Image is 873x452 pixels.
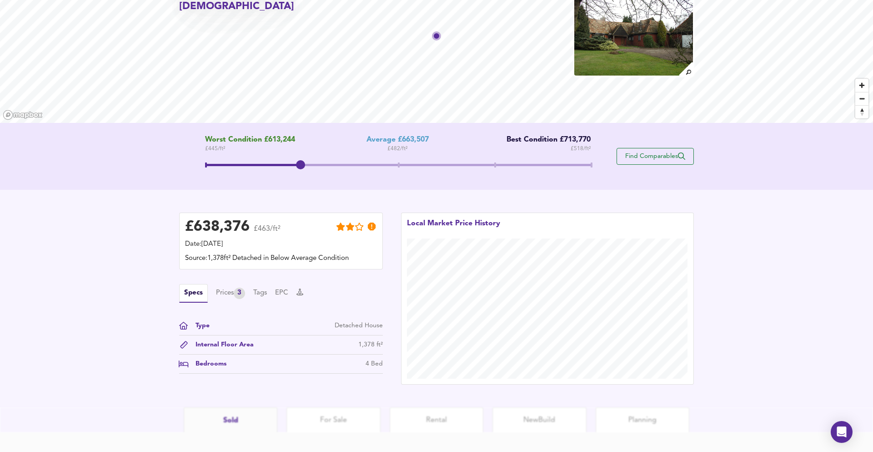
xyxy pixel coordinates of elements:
img: search [678,61,694,77]
div: Detached House [335,321,383,330]
button: Find Comparables [617,148,694,165]
div: £ 638,376 [185,220,250,234]
button: EPC [275,288,288,298]
button: Specs [179,284,208,303]
div: Date: [DATE] [185,239,377,249]
button: Tags [253,288,267,298]
div: 3 [234,288,245,299]
div: Type [188,321,210,330]
div: 4 Bed [366,359,383,369]
button: Zoom out [855,92,868,105]
button: Zoom in [855,79,868,92]
div: Best Condition £713,770 [500,136,591,144]
a: Mapbox homepage [3,110,43,120]
button: Reset bearing to north [855,105,868,118]
div: Average £663,507 [366,136,429,144]
div: Prices [216,288,245,299]
button: Prices3 [216,288,245,299]
span: £463/ft² [254,225,281,239]
span: Reset bearing to north [855,106,868,118]
span: £ 482 / ft² [387,144,407,153]
span: Find Comparables [622,152,689,161]
div: Open Intercom Messenger [831,421,853,443]
span: £ 445 / ft² [205,144,295,153]
div: Bedrooms [188,359,226,369]
div: 1,378 ft² [358,340,383,350]
div: Source: 1,378ft² Detached in Below Average Condition [185,254,377,264]
span: £ 518 / ft² [571,144,591,153]
div: Internal Floor Area [188,340,254,350]
div: Local Market Price History [407,218,500,239]
span: Worst Condition £613,244 [205,136,295,144]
